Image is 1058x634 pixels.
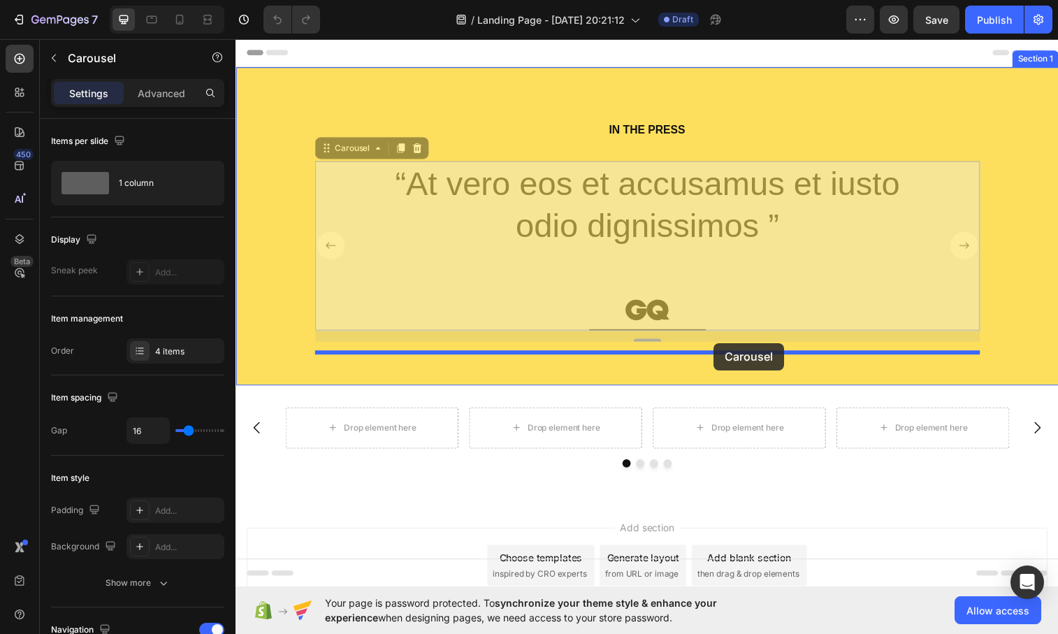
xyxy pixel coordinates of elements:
[6,6,104,34] button: 7
[965,6,1024,34] button: Publish
[106,576,171,590] div: Show more
[955,596,1041,624] button: Allow access
[51,570,224,596] button: Show more
[155,505,221,517] div: Add...
[471,13,474,27] span: /
[51,501,103,520] div: Padding
[325,596,771,625] span: Your page is password protected. To when designing pages, we need access to your store password.
[51,472,89,484] div: Item style
[127,418,169,443] input: Auto
[10,256,34,267] div: Beta
[51,538,119,556] div: Background
[477,13,625,27] span: Landing Page - [DATE] 20:21:12
[51,389,121,408] div: Item spacing
[13,149,34,160] div: 450
[92,11,98,28] p: 7
[966,603,1029,618] span: Allow access
[51,424,67,437] div: Gap
[51,312,123,325] div: Item management
[68,50,187,66] p: Carousel
[119,167,204,199] div: 1 column
[1010,565,1044,599] div: Open Intercom Messenger
[51,345,74,357] div: Order
[913,6,959,34] button: Save
[155,345,221,358] div: 4 items
[977,13,1012,27] div: Publish
[155,541,221,554] div: Add...
[672,13,693,26] span: Draft
[925,14,948,26] span: Save
[263,6,320,34] div: Undo/Redo
[51,132,128,151] div: Items per slide
[69,86,108,101] p: Settings
[235,38,1058,586] iframe: Design area
[138,86,185,101] p: Advanced
[51,231,100,250] div: Display
[51,264,98,277] div: Sneak peek
[325,597,717,624] span: synchronize your theme style & enhance your experience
